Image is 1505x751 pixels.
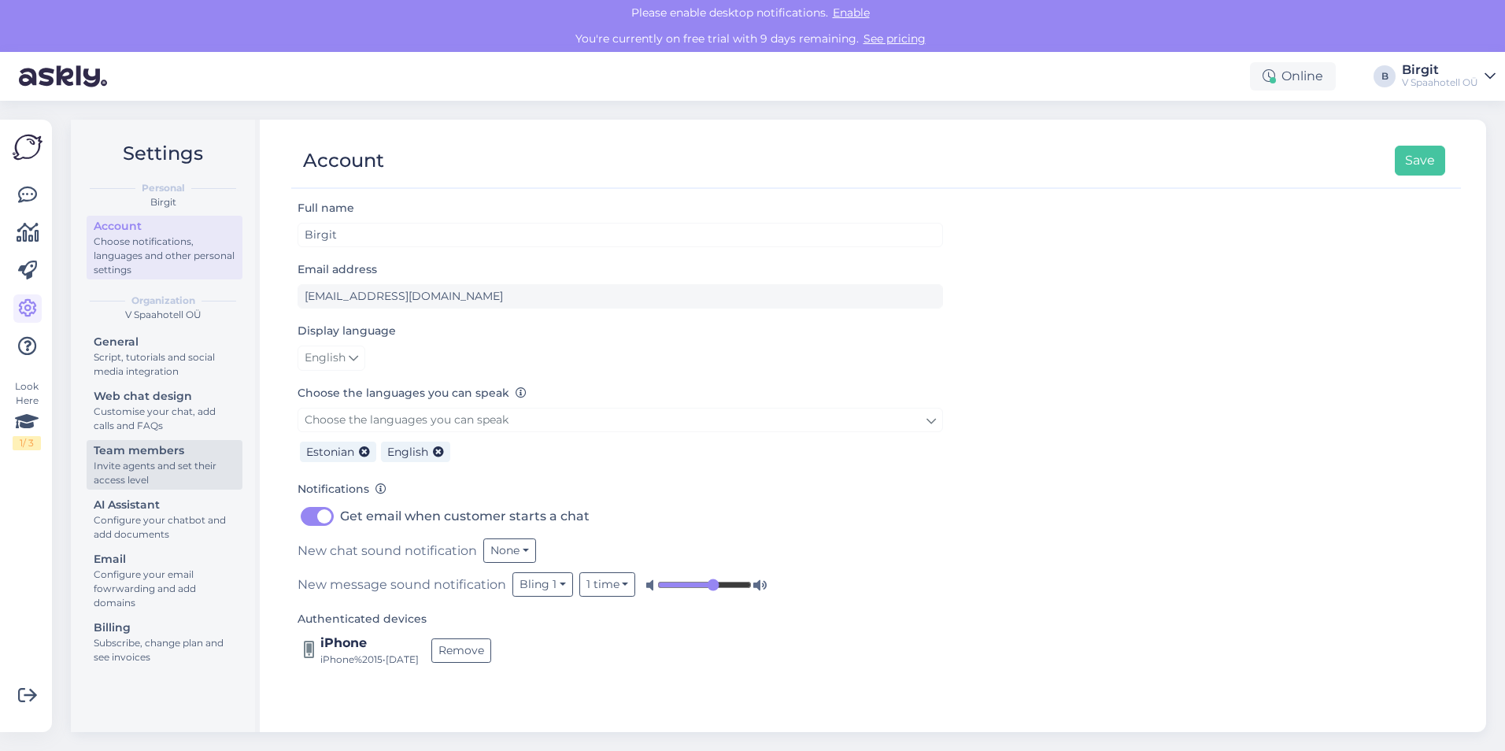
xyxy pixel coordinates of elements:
[94,388,235,405] div: Web chat design
[483,538,536,563] button: None
[1250,62,1336,91] div: Online
[828,6,875,20] span: Enable
[387,445,428,459] span: English
[298,572,943,597] div: New message sound notification
[305,350,346,367] span: English
[298,323,396,339] label: Display language
[94,497,235,513] div: AI Assistant
[1402,64,1478,76] div: Birgit
[13,436,41,450] div: 1 / 3
[306,445,354,459] span: Estonian
[87,386,242,435] a: Web chat designCustomise your chat, add calls and FAQs
[13,379,41,450] div: Look Here
[298,538,943,563] div: New chat sound notification
[1402,64,1496,89] a: BirgitV Spaahotell OÜ
[303,146,384,176] div: Account
[94,620,235,636] div: Billing
[87,617,242,667] a: BillingSubscribe, change plan and see invoices
[94,551,235,568] div: Email
[87,440,242,490] a: Team membersInvite agents and set their access level
[94,513,235,542] div: Configure your chatbot and add documents
[94,405,235,433] div: Customise your chat, add calls and FAQs
[305,412,508,427] span: Choose the languages you can speak
[298,346,365,371] a: English
[298,223,943,247] input: Enter name
[298,200,354,216] label: Full name
[1402,76,1478,89] div: V Spaahotell OÜ
[512,572,573,597] button: Bling 1
[87,494,242,544] a: AI AssistantConfigure your chatbot and add documents
[83,139,242,168] h2: Settings
[94,459,235,487] div: Invite agents and set their access level
[87,331,242,381] a: GeneralScript, tutorials and social media integration
[298,385,527,401] label: Choose the languages you can speak
[340,504,590,529] label: Get email when customer starts a chat
[13,132,43,162] img: Askly Logo
[94,636,235,664] div: Subscribe, change plan and see invoices
[1374,65,1396,87] div: B
[94,218,235,235] div: Account
[298,408,943,432] a: Choose the languages you can speak
[87,216,242,279] a: AccountChoose notifications, languages and other personal settings
[131,294,195,308] b: Organization
[298,481,386,498] label: Notifications
[94,334,235,350] div: General
[298,611,427,627] label: Authenticated devices
[142,181,185,195] b: Personal
[83,195,242,209] div: Birgit
[298,261,377,278] label: Email address
[1395,146,1445,176] button: Save
[87,549,242,612] a: EmailConfigure your email fowrwarding and add domains
[320,653,419,667] div: iPhone%2015 • [DATE]
[431,638,491,663] button: Remove
[320,634,419,653] div: iPhone
[94,235,235,277] div: Choose notifications, languages and other personal settings
[94,442,235,459] div: Team members
[94,568,235,610] div: Configure your email fowrwarding and add domains
[83,308,242,322] div: V Spaahotell OÜ
[298,284,943,309] input: Enter email
[579,572,636,597] button: 1 time
[859,31,930,46] a: See pricing
[94,350,235,379] div: Script, tutorials and social media integration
